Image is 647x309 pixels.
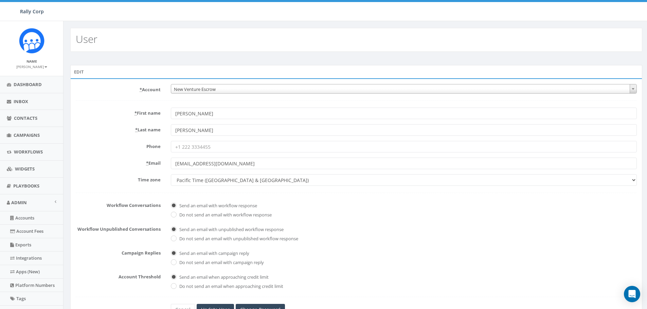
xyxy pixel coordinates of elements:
[14,98,28,104] span: Inbox
[171,84,637,94] span: New Venture Escrow
[14,81,42,87] span: Dashboard
[71,108,166,116] label: First name
[146,160,148,166] abbr: required
[14,132,40,138] span: Campaigns
[71,84,166,93] label: Account
[178,274,269,281] label: Send an email when approaching credit limit
[71,141,166,150] label: Phone
[171,84,636,94] span: New Venture Escrow
[134,110,137,116] abbr: required
[178,259,264,266] label: Do not send an email with campaign reply
[71,158,166,166] label: Email
[178,283,283,290] label: Do not send an email when approaching credit limit
[76,33,97,45] h2: User
[140,86,142,93] abbr: required
[15,166,35,172] span: Widgets
[70,65,642,79] div: Edit
[26,59,37,64] small: Name
[178,226,284,233] label: Send an email with unpublished workflow response
[13,183,39,189] span: Playbooks
[14,149,43,155] span: Workflows
[11,199,27,206] span: Admin
[16,64,47,69] small: [PERSON_NAME]
[19,28,44,53] img: Icon_1.png
[71,247,166,256] label: Campaign Replies
[178,212,272,218] label: Do not send an email with workflow response
[71,271,166,280] label: Account Threshold
[71,200,166,209] label: Workflow Conversations
[135,127,138,133] abbr: required
[178,235,298,242] label: Do not send an email with unpublished workflow response
[171,141,637,152] input: +1 222 3334455
[16,63,47,69] a: [PERSON_NAME]
[624,286,640,302] div: Open Intercom Messenger
[71,224,166,232] label: Workflow Unpublished Conversations
[14,115,37,121] span: Contacts
[178,202,257,209] label: Send an email with workflow response
[71,124,166,133] label: Last name
[20,8,44,15] span: Rally Corp
[71,174,166,183] label: Time zone
[178,250,249,257] label: Send an email with campaign reply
